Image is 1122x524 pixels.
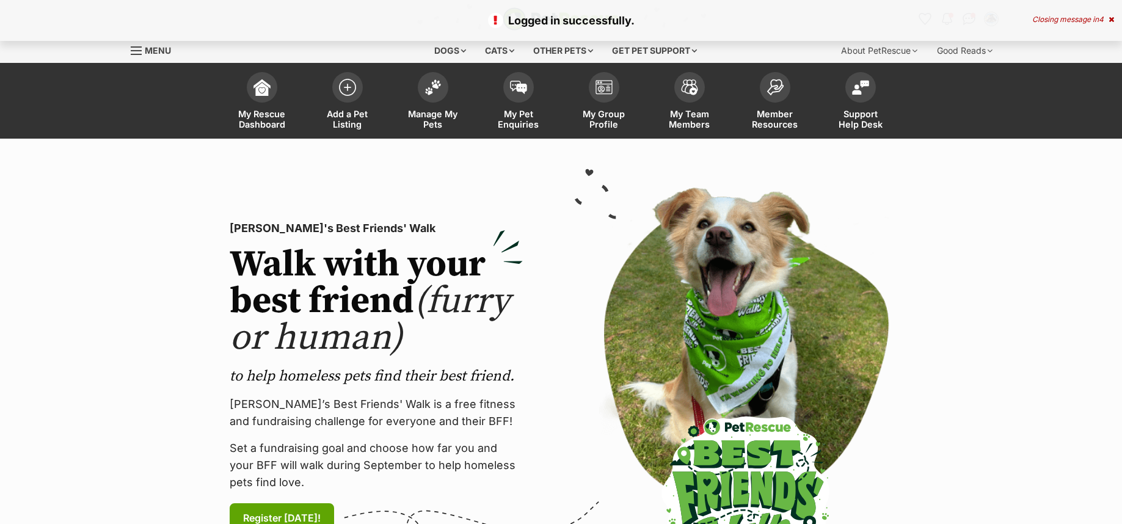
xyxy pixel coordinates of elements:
[131,38,180,60] a: Menu
[235,109,290,129] span: My Rescue Dashboard
[424,79,442,95] img: manage-my-pets-icon-02211641906a0b7f246fdf0571729dbe1e7629f14944591b6c1af311fb30b64b.svg
[732,66,818,139] a: Member Resources
[230,278,510,361] span: (furry or human)
[476,66,561,139] a: My Pet Enquiries
[230,247,523,357] h2: Walk with your best friend
[852,80,869,95] img: help-desk-icon-fdf02630f3aa405de69fd3d07c3f3aa587a6932b1a1747fa1d2bba05be0121f9.svg
[662,109,717,129] span: My Team Members
[230,396,523,430] p: [PERSON_NAME]’s Best Friends' Walk is a free fitness and fundraising challenge for everyone and t...
[603,38,705,63] div: Get pet support
[253,79,271,96] img: dashboard-icon-eb2f2d2d3e046f16d808141f083e7271f6b2e854fb5c12c21221c1fb7104beca.svg
[305,66,390,139] a: Add a Pet Listing
[426,38,475,63] div: Dogs
[767,79,784,95] img: member-resources-icon-8e73f808a243e03378d46382f2149f9095a855e16c252ad45f914b54edf8863c.svg
[525,38,602,63] div: Other pets
[647,66,732,139] a: My Team Members
[832,38,926,63] div: About PetRescue
[928,38,1001,63] div: Good Reads
[230,440,523,491] p: Set a fundraising goal and choose how far you and your BFF will walk during September to help hom...
[833,109,888,129] span: Support Help Desk
[491,109,546,129] span: My Pet Enquiries
[748,109,803,129] span: Member Resources
[561,66,647,139] a: My Group Profile
[230,366,523,386] p: to help homeless pets find their best friend.
[339,79,356,96] img: add-pet-listing-icon-0afa8454b4691262ce3f59096e99ab1cd57d4a30225e0717b998d2c9b9846f56.svg
[681,79,698,95] img: team-members-icon-5396bd8760b3fe7c0b43da4ab00e1e3bb1a5d9ba89233759b79545d2d3fc5d0d.svg
[406,109,461,129] span: Manage My Pets
[390,66,476,139] a: Manage My Pets
[476,38,523,63] div: Cats
[145,45,171,56] span: Menu
[320,109,375,129] span: Add a Pet Listing
[219,66,305,139] a: My Rescue Dashboard
[230,220,523,237] p: [PERSON_NAME]'s Best Friends' Walk
[818,66,903,139] a: Support Help Desk
[577,109,632,129] span: My Group Profile
[510,81,527,94] img: pet-enquiries-icon-7e3ad2cf08bfb03b45e93fb7055b45f3efa6380592205ae92323e6603595dc1f.svg
[596,80,613,95] img: group-profile-icon-3fa3cf56718a62981997c0bc7e787c4b2cf8bcc04b72c1350f741eb67cf2f40e.svg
